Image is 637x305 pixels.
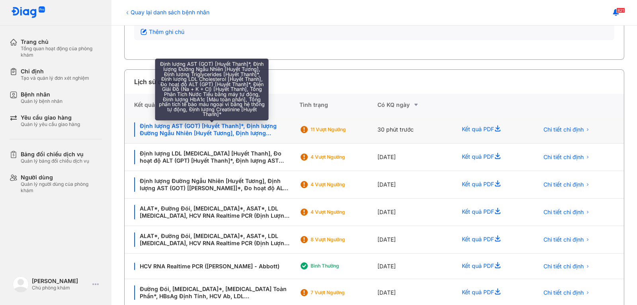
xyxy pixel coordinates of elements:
div: Kết quả PDF [452,116,529,144]
button: Chi tiết chỉ định [539,124,595,136]
span: 821 [616,8,625,13]
img: logo [11,6,45,19]
div: 4 Vượt ngưỡng [311,209,374,215]
div: [DATE] [377,199,452,226]
div: ALAT*, Đường Đói, [MEDICAL_DATA]*, ASAT*, LDL [MEDICAL_DATA], HCV RNA Realtime PCR (Định Lượng - ... [134,232,290,247]
div: Kết quả PDF [452,226,529,254]
button: Chi tiết chỉ định [539,179,595,191]
div: Kết quả PDF [452,144,529,171]
span: Chi tiết chỉ định [543,289,584,296]
div: [DATE] [377,144,452,171]
div: 8 Vượt ngưỡng [311,236,374,243]
div: Yêu cầu giao hàng [21,114,80,121]
div: Chủ phòng khám [32,285,89,291]
div: 30 phút trước [377,116,452,144]
div: Kết quả [125,94,299,116]
div: [DATE] [377,226,452,254]
div: Chỉ định [21,68,89,75]
div: Tổng quan hoạt động của phòng khám [21,45,102,58]
div: Quay lại danh sách bệnh nhân [124,8,209,16]
div: [DATE] [377,171,452,199]
button: Chi tiết chỉ định [539,260,595,272]
div: Bảng đối chiếu dịch vụ [21,151,89,158]
div: Bình thường [311,263,374,269]
div: 4 Vượt ngưỡng [311,181,374,188]
div: 7 Vượt ngưỡng [311,289,374,296]
div: ALAT*, Đường Đói, [MEDICAL_DATA]*, ASAT*, LDL [MEDICAL_DATA], HCV RNA Realtime PCR (Định Lượng - ... [134,205,290,219]
div: [PERSON_NAME] [32,277,89,285]
div: Quản lý bệnh nhân [21,98,63,104]
div: Định lượng AST (GOT) [Huyết Thanh]*, Định lượng Đường Ngẫu Nhiên [Huyết Tương], Định lượng [MEDIC... [134,122,290,137]
img: logo [13,276,29,292]
span: Chi tiết chỉ định [543,209,584,216]
span: Chi tiết chỉ định [543,181,584,188]
div: Định lượng Đường Ngẫu Nhiên [Huyết Tương], Định lượng AST (GOT) [[PERSON_NAME]]*, Đo hoạt độ ALT ... [134,177,290,192]
div: Trang chủ [21,38,102,45]
div: Kết quả PDF [452,199,529,226]
div: Định lượng LDL [MEDICAL_DATA] [Huyết Thanh], Đo hoạt độ ALT (GPT) [Huyết Thanh]*, Định lượng AST ... [134,150,290,164]
div: Quản lý bảng đối chiếu dịch vụ [21,158,89,164]
div: [DATE] [377,254,452,279]
button: Chi tiết chỉ định [539,287,595,299]
button: Chi tiết chỉ định [539,151,595,163]
div: Kết quả PDF [452,171,529,199]
div: Bệnh nhân [21,91,63,98]
div: HCV RNA Realtime PCR ([PERSON_NAME] - Abbott) [134,263,290,270]
div: 4 Vượt ngưỡng [311,154,374,160]
div: Đường Đói, [MEDICAL_DATA]*, [MEDICAL_DATA] Toàn Phần*, HBsAg Định Tính, HCV Ab, LDL [MEDICAL_DATA... [134,285,290,300]
span: Chi tiết chỉ định [543,126,584,133]
div: Kết quả PDF [452,254,529,279]
div: Tình trạng [299,94,377,116]
div: Người dùng [21,174,102,181]
div: Tạo và quản lý đơn xét nghiệm [21,75,89,81]
button: Chi tiết chỉ định [539,206,595,218]
button: Chi tiết chỉ định [539,234,595,246]
span: Chi tiết chỉ định [543,236,584,243]
div: Lịch sử chỉ định [134,77,182,87]
div: Quản lý yêu cầu giao hàng [21,121,80,128]
span: Chi tiết chỉ định [543,153,584,161]
div: Quản lý người dùng của phòng khám [21,181,102,194]
span: Chi tiết chỉ định [543,263,584,270]
div: 11 Vượt ngưỡng [311,126,374,133]
div: Có KQ ngày [377,100,452,110]
div: Thêm ghi chú [141,28,184,35]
